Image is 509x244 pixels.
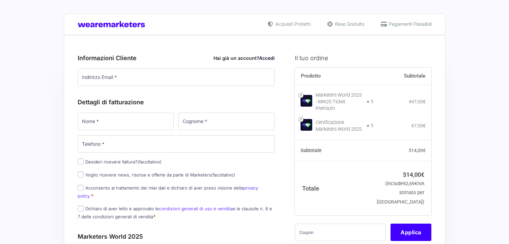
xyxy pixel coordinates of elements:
[423,148,426,153] span: €
[295,68,373,85] th: Prodotto
[78,158,84,164] input: Desideri ricevere fattura?(facoltativo)
[316,92,362,112] div: Marketers World 2025 - MW25 Ticket Premium
[78,69,275,86] input: Indirizzo Email *
[421,171,424,178] span: €
[159,206,233,211] a: condizioni generali di uso e vendita
[78,113,174,130] input: Nome *
[78,172,235,177] label: Voglio ricevere news, risorse e offerte da parte di Marketers
[295,53,431,63] h3: Il tuo ordine
[78,185,258,198] a: privacy policy
[409,99,426,104] bdi: 447,00
[377,181,424,205] small: (include IVA stimato per [GEOGRAPHIC_DATA])
[333,20,364,27] span: Reso Gratuito
[295,140,373,161] th: Subtotale
[403,181,417,187] span: 92,69
[178,113,275,130] input: Cognome *
[214,54,275,62] div: Hai già un account?
[138,159,162,164] span: (facoltativo)
[78,53,275,63] h3: Informazioni Cliente
[78,135,275,153] input: Telefono *
[78,159,162,164] label: Desideri ricevere fattura?
[423,123,426,128] span: €
[211,172,235,177] span: (facoltativo)
[78,206,272,219] label: Dichiaro di aver letto e approvato le e le clausole n. 6 e 7 delle condizioni generali di vendita
[387,20,432,27] span: Pagamenti Flessibili
[78,185,84,191] input: Acconsento al trattamento dei miei dati e dichiaro di aver preso visione dellaprivacy policy
[411,123,426,128] bdi: 67,00
[274,20,311,27] span: Acquisti Protetti
[423,99,426,104] span: €
[78,232,275,241] h3: Marketers World 2025
[367,99,373,105] strong: × 1
[373,68,432,85] th: Subtotale
[391,224,431,241] button: Applica
[403,171,424,178] bdi: 514,00
[367,123,373,129] strong: × 1
[78,171,84,177] input: Voglio ricevere news, risorse e offerte da parte di Marketers(facoltativo)
[78,206,84,212] input: Dichiaro di aver letto e approvato lecondizioni generali di uso e venditae le clausole n. 6 e 7 d...
[301,95,312,107] img: Marketers World 2025 - MW25 Ticket Premium
[316,119,362,133] div: Certificazione Marketers World 2025
[259,55,275,61] a: Accedi
[295,161,373,215] th: Totale
[415,181,417,187] span: €
[301,119,312,131] img: Certificazione Marketers World 2025
[78,98,275,107] h3: Dettagli di fatturazione
[409,148,426,153] bdi: 514,00
[78,185,258,198] label: Acconsento al trattamento dei miei dati e dichiaro di aver preso visione della
[295,224,386,241] input: Coupon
